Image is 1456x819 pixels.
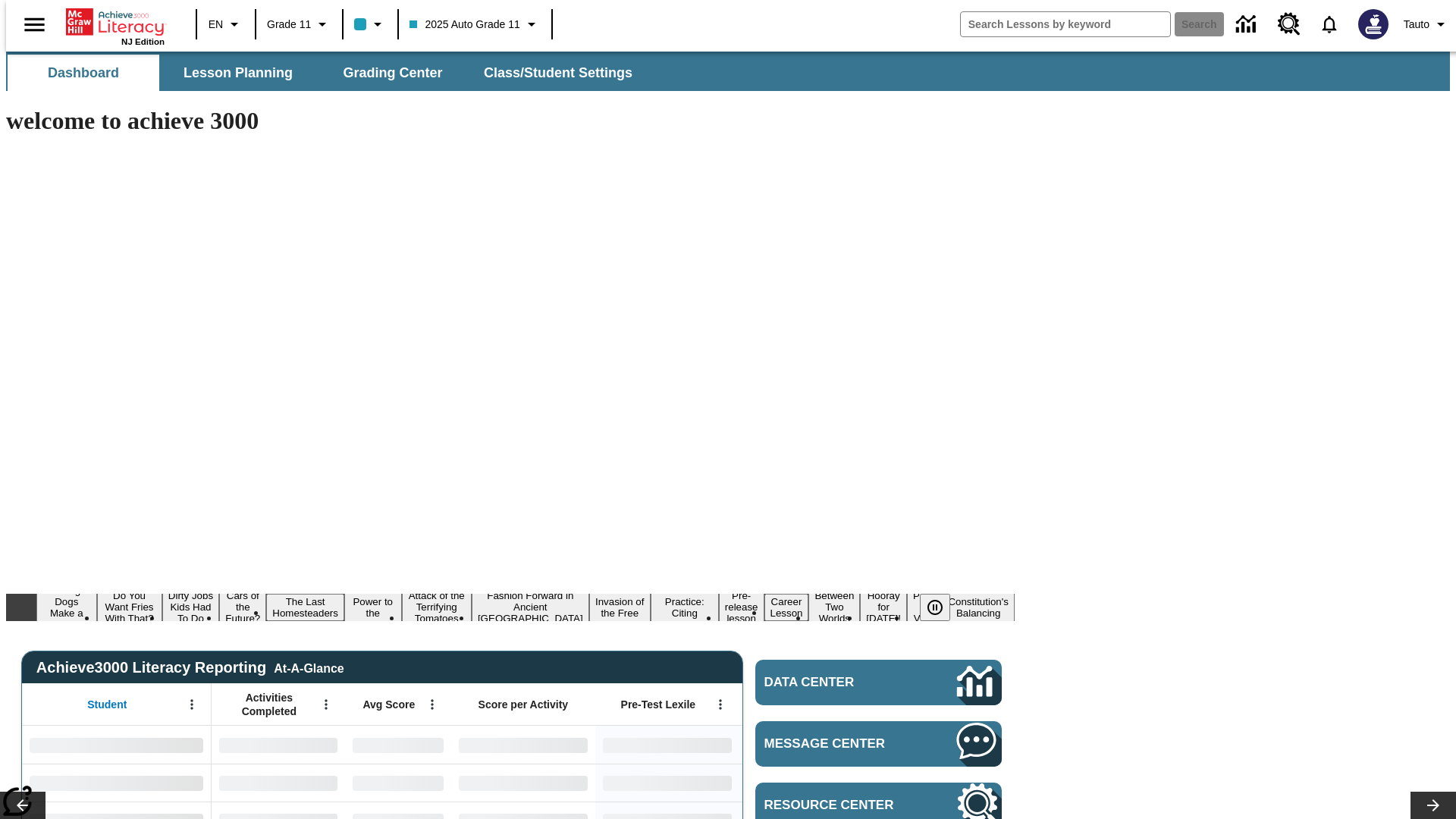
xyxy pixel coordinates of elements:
[942,582,1015,632] button: Slide 16 The Constitution's Balancing Act
[907,588,942,626] button: Slide 15 Point of View
[402,588,472,626] button: Slide 7 Attack of the Terrifying Tomatoes
[1398,11,1456,38] button: Profile/Settings
[267,17,311,33] span: Grade 11
[472,588,589,626] button: Slide 8 Fashion Forward in Ancient Rome
[345,764,451,802] div: No Data,
[66,5,165,46] div: Home
[719,588,764,626] button: Slide 11 Pre-release lesson
[97,588,162,626] button: Slide 2 Do You Want Fries With That?
[315,693,337,716] button: Open Menu
[184,64,293,82] span: Lesson Planning
[317,55,469,91] button: Grading Center
[261,11,337,38] button: Grade: Grade 11, Select a grade
[920,594,950,621] button: Pause
[66,7,165,37] a: Home
[1358,9,1389,39] img: Avatar
[403,11,546,38] button: Class: 2025 Auto Grade 11, Select your class
[755,721,1002,767] a: Message Center
[162,588,220,626] button: Slide 3 Dirty Jobs Kids Had To Do
[1227,4,1269,45] a: Data Center
[621,698,696,711] span: Pre-Test Lexile
[180,693,203,716] button: Open Menu
[212,726,345,764] div: No Data,
[764,736,912,752] span: Message Center
[121,37,165,46] span: NJ Edition
[87,698,127,711] span: Student
[1269,4,1310,45] a: Resource Center, Will open in new tab
[48,64,119,82] span: Dashboard
[764,594,809,621] button: Slide 12 Career Lesson
[362,698,415,711] span: Avg Score
[479,698,569,711] span: Score per Activity
[764,798,912,813] span: Resource Center
[808,588,860,626] button: Slide 13 Between Two Worlds
[764,675,906,690] span: Data Center
[219,691,319,718] span: Activities Completed
[274,659,344,676] div: At-A-Glance
[36,582,97,632] button: Slide 1 Diving Dogs Make a Splash
[755,660,1002,705] a: Data Center
[472,55,645,91] button: Class/Student Settings
[6,55,646,91] div: SubNavbar
[209,17,223,33] span: EN
[961,12,1170,36] input: search field
[162,55,314,91] button: Lesson Planning
[202,11,250,38] button: Language: EN, Select a language
[343,64,442,82] span: Grading Center
[345,726,451,764] div: No Data,
[212,764,345,802] div: No Data,
[348,11,393,38] button: Class color is light blue. Change class color
[1310,5,1349,44] a: Notifications
[860,588,907,626] button: Slide 14 Hooray for Constitution Day!
[6,107,1015,135] h1: welcome to achieve 3000
[920,594,965,621] div: Pause
[484,64,632,82] span: Class/Student Settings
[409,17,519,33] span: 2025 Auto Grade 11
[1410,792,1456,819] button: Lesson carousel, Next
[266,594,344,621] button: Slide 5 The Last Homesteaders
[589,582,651,632] button: Slide 9 The Invasion of the Free CD
[344,582,402,632] button: Slide 6 Solar Power to the People
[421,693,444,716] button: Open Menu
[12,2,57,47] button: Open side menu
[219,588,266,626] button: Slide 4 Cars of the Future?
[651,582,719,632] button: Slide 10 Mixed Practice: Citing Evidence
[6,52,1450,91] div: SubNavbar
[709,693,732,716] button: Open Menu
[8,55,159,91] button: Dashboard
[36,659,344,676] span: Achieve3000 Literacy Reporting
[1349,5,1398,44] button: Select a new avatar
[1404,17,1429,33] span: Tauto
